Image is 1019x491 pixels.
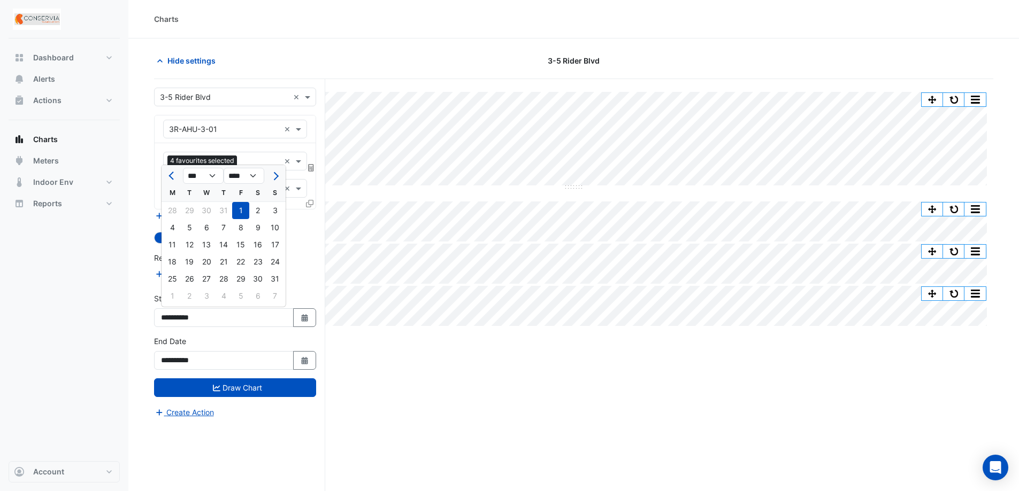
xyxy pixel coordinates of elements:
[154,51,223,70] button: Hide settings
[154,378,316,397] button: Draw Chart
[154,293,190,304] label: Start Date
[215,270,232,287] div: 28
[232,184,249,201] div: F
[232,202,249,219] div: Friday, August 1, 2025
[922,245,943,258] button: Pan
[154,210,219,222] button: Add Equipment
[266,253,284,270] div: 24
[164,236,181,253] div: 11
[249,236,266,253] div: Saturday, August 16, 2025
[9,90,120,111] button: Actions
[183,168,224,184] select: Select month
[266,202,284,219] div: Sunday, August 3, 2025
[164,219,181,236] div: 4
[33,134,58,145] span: Charts
[249,202,266,219] div: 2
[943,202,964,216] button: Reset
[33,177,73,188] span: Indoor Env
[198,202,215,219] div: Wednesday, July 30, 2025
[266,270,284,287] div: 31
[164,184,181,201] div: M
[269,167,281,184] button: Next month
[154,406,214,418] button: Create Action
[154,252,210,263] label: Reference Lines
[307,163,316,172] span: Choose Function
[215,236,232,253] div: Thursday, August 14, 2025
[943,93,964,106] button: Reset
[284,123,293,135] span: Clear
[293,91,302,103] span: Clear
[14,52,25,63] app-icon: Dashboard
[164,270,181,287] div: Monday, August 25, 2025
[198,219,215,236] div: 6
[14,177,25,188] app-icon: Indoor Env
[215,236,232,253] div: 14
[215,202,232,219] div: 31
[164,253,181,270] div: Monday, August 18, 2025
[964,245,986,258] button: More Options
[232,202,249,219] div: 1
[964,287,986,300] button: More Options
[33,74,55,84] span: Alerts
[181,236,198,253] div: 12
[14,74,25,84] app-icon: Alerts
[284,155,293,167] span: Clear
[249,219,266,236] div: 9
[266,184,284,201] div: S
[181,253,198,270] div: 19
[198,236,215,253] div: 13
[164,202,181,219] div: 28
[266,202,284,219] div: 3
[249,270,266,287] div: 30
[232,219,249,236] div: 8
[154,13,179,25] div: Charts
[181,287,198,305] div: Tuesday, September 2, 2025
[166,167,179,184] button: Previous month
[9,47,120,68] button: Dashboard
[33,95,62,106] span: Actions
[198,253,215,270] div: 20
[181,219,198,236] div: 5
[14,155,25,166] app-icon: Meters
[181,270,198,287] div: 26
[164,287,181,305] div: 1
[284,183,293,194] span: Clear
[164,236,181,253] div: Monday, August 11, 2025
[232,270,249,287] div: 29
[14,198,25,209] app-icon: Reports
[164,219,181,236] div: Monday, August 4, 2025
[181,253,198,270] div: Tuesday, August 19, 2025
[167,155,237,166] span: 4 favourites selected
[154,336,186,347] label: End Date
[181,236,198,253] div: Tuesday, August 12, 2025
[14,134,25,145] app-icon: Charts
[167,55,216,66] span: Hide settings
[198,202,215,219] div: 30
[164,270,181,287] div: 25
[198,184,215,201] div: W
[9,461,120,482] button: Account
[922,93,943,106] button: Pan
[943,287,964,300] button: Reset
[249,236,266,253] div: 16
[33,155,59,166] span: Meters
[181,202,198,219] div: 29
[215,219,232,236] div: Thursday, August 7, 2025
[232,253,249,270] div: Friday, August 22, 2025
[964,202,986,216] button: More Options
[232,253,249,270] div: 22
[164,202,181,219] div: Monday, July 28, 2025
[33,466,64,477] span: Account
[922,287,943,300] button: Pan
[922,202,943,216] button: Pan
[249,270,266,287] div: Saturday, August 30, 2025
[306,199,313,208] span: Clone Favourites and Tasks from this Equipment to other Equipment
[983,455,1008,480] div: Open Intercom Messenger
[964,93,986,106] button: More Options
[232,219,249,236] div: Friday, August 8, 2025
[198,270,215,287] div: 27
[300,313,310,322] fa-icon: Select Date
[9,68,120,90] button: Alerts
[215,202,232,219] div: Thursday, July 31, 2025
[215,270,232,287] div: Thursday, August 28, 2025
